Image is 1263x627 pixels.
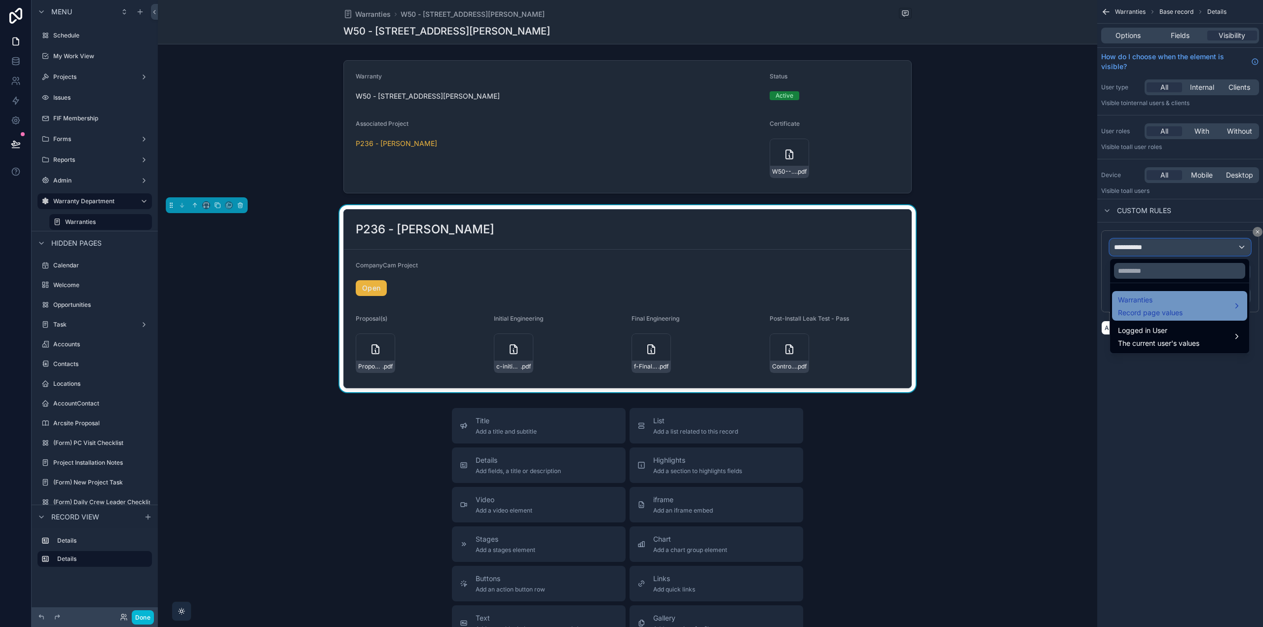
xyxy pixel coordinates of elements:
[401,9,545,19] a: W50 - [STREET_ADDRESS][PERSON_NAME]
[476,428,537,436] span: Add a title and subtitle
[653,455,742,465] span: Highlights
[496,363,520,370] span: c-initial-report-516-Crazy-Horse-Dr-08.12.25
[358,363,382,370] span: Proposal-for-[PERSON_NAME]---516-CRAZY-HORSE-DR-[PERSON_NAME]---[[DATE]]---recrUczcryUkrfyDc
[772,363,796,370] span: Controlled-Plumbing-516-Crazy-Horse-PostHydro-Test
[343,24,550,38] h1: W50 - [STREET_ADDRESS][PERSON_NAME]
[476,586,545,593] span: Add an action button row
[356,315,387,322] span: Proposal(s)
[653,428,738,436] span: Add a list related to this record
[452,526,626,562] button: StagesAdd a stages element
[1118,325,1199,336] span: Logged in User
[476,534,535,544] span: Stages
[653,467,742,475] span: Add a section to highlights fields
[452,487,626,522] button: VideoAdd a video element
[653,613,715,623] span: Gallery
[631,315,679,322] span: Final Engineering
[356,280,387,296] a: Open
[476,467,561,475] span: Add fields, a title or description
[630,408,803,443] button: ListAdd a list related to this record
[653,546,727,554] span: Add a chart group element
[658,363,669,370] span: .pdf
[382,363,393,370] span: .pdf
[770,315,849,322] span: Post-Install Leak Test - Pass
[630,526,803,562] button: ChartAdd a chart group element
[452,408,626,443] button: TitleAdd a title and subtitle
[1118,338,1199,348] span: The current user's values
[520,363,531,370] span: .pdf
[476,495,532,505] span: Video
[476,416,537,426] span: Title
[653,534,727,544] span: Chart
[630,447,803,483] button: HighlightsAdd a section to highlights fields
[634,363,658,370] span: f-Final-Report---516-Crazy-Horse-Drive-8.25.25
[1118,308,1183,318] span: Record page values
[452,566,626,601] button: ButtonsAdd an action button row
[452,447,626,483] button: DetailsAdd fields, a title or description
[653,586,695,593] span: Add quick links
[343,9,391,19] a: Warranties
[356,221,494,237] h2: P236 - [PERSON_NAME]
[796,363,807,370] span: .pdf
[476,546,535,554] span: Add a stages element
[653,495,713,505] span: iframe
[494,315,543,322] span: Initial Engineering
[476,574,545,584] span: Buttons
[476,507,532,515] span: Add a video element
[653,416,738,426] span: List
[476,613,590,623] span: Text
[653,574,695,584] span: Links
[630,487,803,522] button: iframeAdd an iframe embed
[630,566,803,601] button: LinksAdd quick links
[356,261,418,269] span: CompanyCam Project
[355,9,391,19] span: Warranties
[1118,294,1183,306] span: Warranties
[653,507,713,515] span: Add an iframe embed
[476,455,561,465] span: Details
